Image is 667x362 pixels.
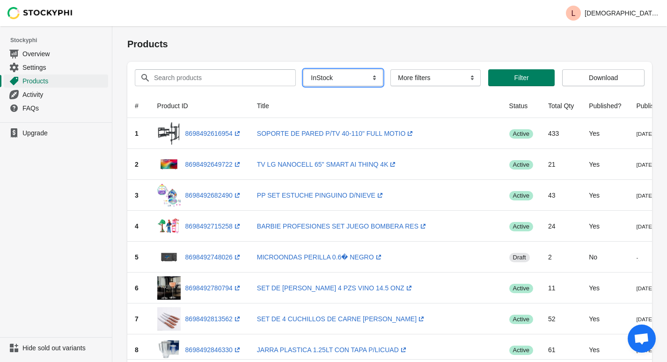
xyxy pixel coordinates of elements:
[185,346,242,354] a: 8698492846330(opens a new window)
[4,60,108,74] a: Settings
[541,211,581,242] td: 24
[581,149,629,180] td: Yes
[541,149,581,180] td: 21
[135,130,139,137] span: 1
[581,180,629,211] td: Yes
[581,118,629,149] td: Yes
[22,49,106,59] span: Overview
[157,214,181,238] img: 1108829_01_media_lly515Wx515H_ac93d7c6-e1fe-4771-be84-1116f400e568.jpg
[135,222,139,230] span: 4
[541,303,581,334] td: 52
[22,128,106,138] span: Upgrade
[185,161,242,168] a: 8698492649722(opens a new window)
[509,129,533,139] span: active
[185,315,242,323] a: 8698492813562(opens a new window)
[566,6,581,21] span: Avatar with initials L
[581,242,629,273] td: No
[257,161,398,168] a: TV LG NANOCELL 65" SMART AI THINQ 4K(opens a new window)
[541,242,581,273] td: 2
[150,94,249,118] th: Product ID
[628,325,656,353] div: Open chat
[562,69,645,86] button: Download
[4,341,108,355] a: Hide sold out variants
[157,153,181,176] img: 1109827_01_media_lly515Wx515H_3f79e039-7b4d-4946-a47c-28774edf51c1.jpg
[135,315,139,323] span: 7
[157,338,181,362] img: 1000214_01_media_lly515Wx515H_3488529b-d728-41bd-8cf6-c1534db7e577.jpg
[185,253,242,261] a: 8698492748026(opens a new window)
[157,122,181,145] img: 1109009_01_media_lly515Wx515H_cf02400e-64f9-49e2-af4a-0de54ceff44e.jpg
[509,222,533,231] span: active
[135,192,139,199] span: 3
[185,284,242,292] a: 8698492780794(opens a new window)
[4,101,108,115] a: FAQs
[135,161,139,168] span: 2
[509,253,530,262] span: draft
[154,69,279,86] input: Search products
[157,245,181,269] img: oster-microondas-economico-honduras-7-litros-negro.jpg
[127,37,652,51] h1: Products
[502,94,541,118] th: Status
[4,88,108,101] a: Activity
[257,222,428,230] a: BARBIE PROFESIONES SET JUEGO BOMBERA RES(opens a new window)
[257,284,414,292] a: SET DE [PERSON_NAME] 4 PZS VINO 14.5 ONZ(opens a new window)
[185,192,242,199] a: 8698492682490(opens a new window)
[22,90,106,99] span: Activity
[585,9,660,17] p: [DEMOGRAPHIC_DATA][PERSON_NAME] Honduras
[509,284,533,293] span: active
[541,273,581,303] td: 11
[572,9,576,17] text: L
[135,346,139,354] span: 8
[7,7,73,19] img: Stockyphi
[488,69,555,86] button: Filter
[589,74,618,81] span: Download
[637,254,638,260] small: -
[257,192,385,199] a: PP SET ESTUCHE PINGUINO D/NIEVE(opens a new window)
[257,253,383,261] a: MICROONDAS PERILLA 0.6� NEGRO(opens a new window)
[135,284,139,292] span: 6
[249,94,502,118] th: Title
[509,346,533,355] span: active
[157,307,181,331] img: 1083237_01_media_lly515Wx515H_2c836638-dc14-49f4-8346-009c2a8520ba.jpg
[185,222,242,230] a: 8698492715258(opens a new window)
[127,94,150,118] th: #
[509,160,533,170] span: active
[157,184,181,207] img: 1108823_01_media_lly515Wx515H_706134f3-3873-4c13-9626-c93f65dad408.jpg
[509,191,533,200] span: active
[22,63,106,72] span: Settings
[257,130,415,137] a: SOPORTE DE PARED P/TV 40-110" FULL MOTIO(opens a new window)
[562,4,663,22] button: Avatar with initials L[DEMOGRAPHIC_DATA][PERSON_NAME] Honduras
[581,211,629,242] td: Yes
[22,343,106,353] span: Hide sold out variants
[135,253,139,261] span: 5
[581,303,629,334] td: Yes
[541,180,581,211] td: 43
[4,74,108,88] a: Products
[581,94,629,118] th: Published?
[257,315,426,323] a: SET DE 4 CUCHILLOS DE CARNE [PERSON_NAME](opens a new window)
[581,273,629,303] td: Yes
[541,94,581,118] th: Total Qty
[157,276,181,300] img: 1086679_01_media_lly515Wx515H_e8ce00c8-8d28-41d3-89cf-84d1a0b8683d.jpg
[509,315,533,324] span: active
[22,103,106,113] span: FAQs
[185,130,242,137] a: 8698492616954(opens a new window)
[4,126,108,140] a: Upgrade
[541,118,581,149] td: 433
[22,76,106,86] span: Products
[257,346,408,354] a: JARRA PLASTICA 1.25LT CON TAPA P/LICUAD(opens a new window)
[10,36,112,45] span: Stockyphi
[514,74,529,81] span: Filter
[4,47,108,60] a: Overview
